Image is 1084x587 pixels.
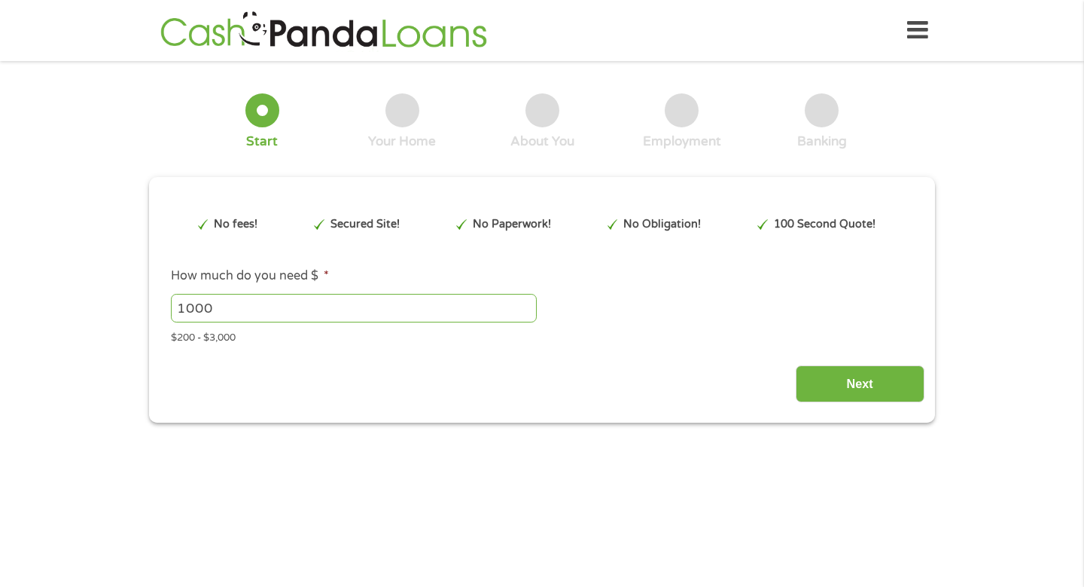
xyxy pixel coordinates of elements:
[510,133,574,150] div: About You
[171,268,329,284] label: How much do you need $
[156,9,492,52] img: GetLoanNow Logo
[796,365,924,402] input: Next
[623,216,701,233] p: No Obligation!
[797,133,847,150] div: Banking
[774,216,875,233] p: 100 Second Quote!
[330,216,400,233] p: Secured Site!
[473,216,551,233] p: No Paperwork!
[246,133,278,150] div: Start
[368,133,436,150] div: Your Home
[214,216,257,233] p: No fees!
[643,133,721,150] div: Employment
[171,326,913,346] div: $200 - $3,000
